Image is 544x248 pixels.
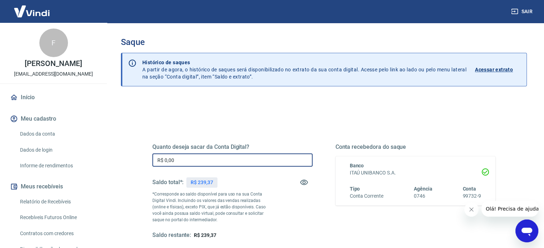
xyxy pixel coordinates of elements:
img: Vindi [9,0,55,22]
p: [EMAIL_ADDRESS][DOMAIN_NAME] [14,70,93,78]
h6: 0746 [414,192,432,200]
h6: ITAÚ UNIBANCO S.A. [350,169,481,177]
div: F [39,29,68,57]
p: *Corresponde ao saldo disponível para uso na sua Conta Digital Vindi. Incluindo os valores das ve... [152,191,273,223]
button: Meu cadastro [9,111,98,127]
h5: Saldo total*: [152,179,183,186]
p: A partir de agora, o histórico de saques será disponibilizado no extrato da sua conta digital. Ac... [142,59,466,80]
span: R$ 239,37 [194,232,216,238]
h6: Conta Corrente [350,192,383,200]
span: Conta [462,186,476,192]
iframe: Mensagem da empresa [481,201,538,217]
a: Dados de login [17,143,98,157]
p: Histórico de saques [142,59,466,66]
a: Recebíveis Futuros Online [17,210,98,225]
a: Dados da conta [17,127,98,141]
h3: Saque [121,37,527,47]
span: Tipo [350,186,360,192]
a: Início [9,90,98,105]
span: Banco [350,163,364,168]
p: Acessar extrato [475,66,513,73]
span: Agência [414,186,432,192]
iframe: Fechar mensagem [464,202,479,217]
p: [PERSON_NAME] [25,60,82,67]
h5: Saldo restante: [152,232,191,239]
a: Informe de rendimentos [17,158,98,173]
h5: Conta recebedora do saque [335,143,496,151]
h5: Quanto deseja sacar da Conta Digital? [152,143,313,151]
button: Sair [510,5,535,18]
a: Acessar extrato [475,59,521,80]
h6: 99732-9 [462,192,481,200]
a: Relatório de Recebíveis [17,194,98,209]
iframe: Botão para abrir a janela de mensagens [515,219,538,242]
button: Meus recebíveis [9,179,98,194]
span: Olá! Precisa de ajuda? [4,5,60,11]
a: Contratos com credores [17,226,98,241]
p: R$ 239,37 [191,179,213,186]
